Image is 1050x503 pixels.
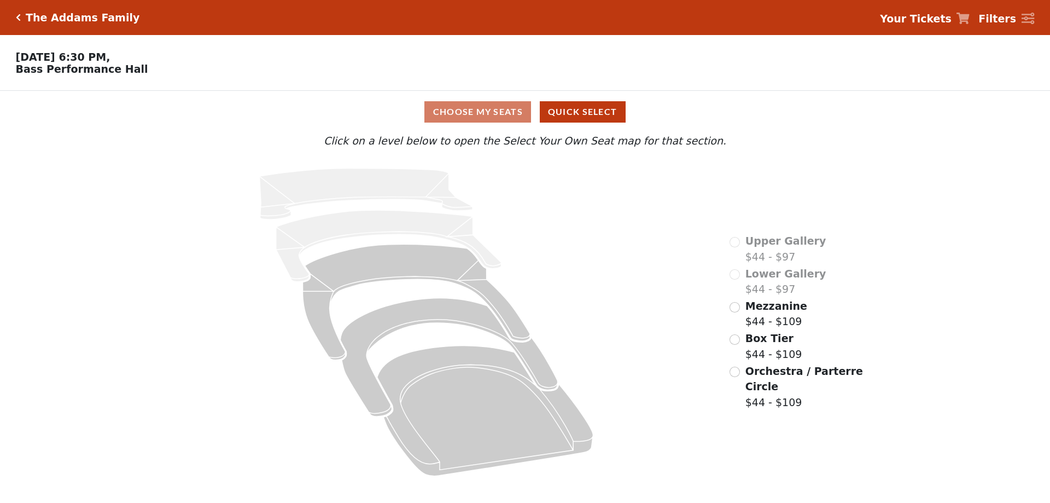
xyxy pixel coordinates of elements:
[745,332,794,344] span: Box Tier
[880,11,970,27] a: Your Tickets
[260,169,473,220] path: Upper Gallery - Seats Available: 0
[880,13,952,25] strong: Your Tickets
[745,266,826,297] label: $44 - $97
[745,235,826,247] span: Upper Gallery
[16,14,21,21] a: Click here to go back to filters
[139,133,911,149] p: Click on a level below to open the Select Your Own Seat map for that section.
[377,346,593,476] path: Orchestra / Parterre Circle - Seats Available: 204
[26,11,139,24] h5: The Addams Family
[745,300,807,312] span: Mezzanine
[978,11,1034,27] a: Filters
[745,268,826,280] span: Lower Gallery
[540,101,626,123] button: Quick Select
[276,210,501,282] path: Lower Gallery - Seats Available: 0
[745,233,826,264] label: $44 - $97
[745,365,863,393] span: Orchestra / Parterre Circle
[978,13,1016,25] strong: Filters
[745,298,807,329] label: $44 - $109
[745,331,802,362] label: $44 - $109
[745,363,865,411] label: $44 - $109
